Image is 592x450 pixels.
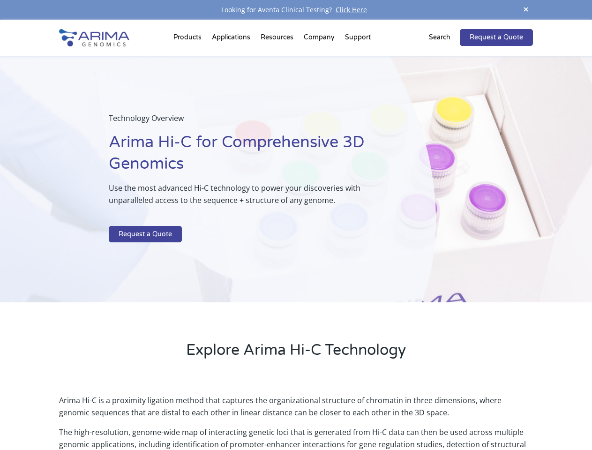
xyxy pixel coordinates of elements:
h2: Explore Arima Hi-C Technology [59,340,532,368]
img: Arima-Genomics-logo [59,29,129,46]
div: Looking for Aventa Clinical Testing? [59,4,532,16]
p: Technology Overview [109,112,389,132]
p: Use the most advanced Hi-C technology to power your discoveries with unparalleled access to the s... [109,182,389,214]
p: Arima Hi-C is a proximity ligation method that captures the organizational structure of chromatin... [59,394,532,426]
p: Search [429,31,450,44]
a: Click Here [332,5,371,14]
a: Request a Quote [460,29,533,46]
h1: Arima Hi-C for Comprehensive 3D Genomics [109,132,389,182]
a: Request a Quote [109,226,182,243]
